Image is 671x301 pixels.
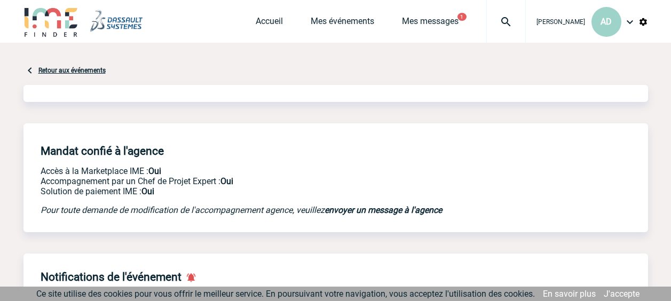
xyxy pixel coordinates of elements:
b: Oui [141,186,154,196]
em: Pour toute demande de modification de l'accompagnement agence, veuillez [41,205,442,215]
h4: Mandat confié à l'agence [41,145,164,157]
span: Ce site utilise des cookies pour vous offrir le meilleur service. En poursuivant votre navigation... [36,289,535,299]
a: J'accepte [604,289,640,299]
a: Mes événements [311,16,374,31]
span: AD [601,17,612,27]
a: Mes messages [402,16,459,31]
a: Accueil [256,16,283,31]
p: Accès à la Marketplace IME : [41,166,484,176]
p: Prestation payante [41,176,484,186]
h4: Notifications de l'événement [41,271,181,283]
a: Retour aux événements [38,67,106,74]
a: envoyer un message à l'agence [325,205,442,215]
span: [PERSON_NAME] [536,18,585,26]
b: Oui [148,166,161,176]
a: En savoir plus [543,289,596,299]
img: IME-Finder [23,6,79,37]
button: 1 [457,13,467,21]
p: Conformité aux process achat client, Prise en charge de la facturation, Mutualisation de plusieur... [41,186,484,196]
b: Oui [220,176,233,186]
